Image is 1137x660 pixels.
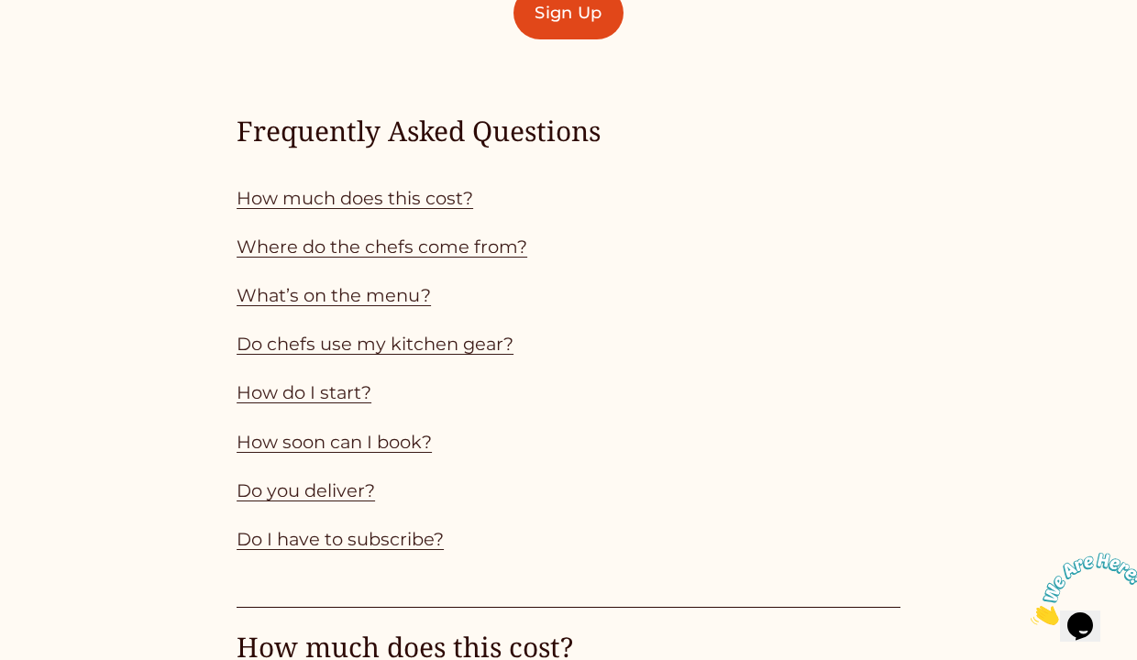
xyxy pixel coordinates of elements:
[237,431,432,453] a: How soon can I book?
[237,528,444,550] a: Do I have to subscribe?
[237,479,375,501] a: Do you deliver?
[237,236,527,258] a: Where do the chefs come from?
[237,381,371,403] a: How do I start?
[237,113,900,150] h4: Frequently Asked Questions
[7,7,121,80] img: Chat attention grabber
[237,187,473,209] a: How much does this cost?
[1023,545,1137,632] iframe: chat widget
[237,333,513,355] a: Do chefs use my kitchen gear?
[237,284,431,306] a: What’s on the menu?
